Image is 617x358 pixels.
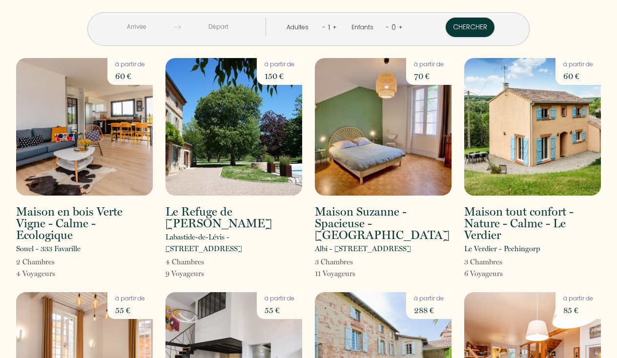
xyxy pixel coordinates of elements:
[315,256,355,268] p: 3 Chambre
[563,303,593,317] p: 85 €
[115,69,145,83] p: 60 €
[16,206,153,241] h2: Maison en bois Verte Vigne - Calme - Ecologique
[315,243,411,255] p: Albi - [STREET_ADDRESS]
[315,268,355,279] p: 11 Voyageur
[386,22,389,32] a: -
[389,20,398,35] div: 0
[52,269,55,278] span: s
[464,256,503,268] p: 3 Chambre
[464,243,540,255] p: Le Verdier - Pechingorp
[350,258,353,266] span: s
[332,22,337,32] a: +
[446,18,494,37] button: Chercher
[165,256,204,268] p: 4 Chambre
[165,58,302,196] img: rental-image
[174,23,181,31] img: guests
[265,60,294,69] p: à partir de
[16,243,81,255] p: Souel - 333 Favarille
[265,294,294,303] p: à partir de
[265,69,294,83] p: 150 €
[315,58,452,196] img: rental-image
[315,206,452,241] h2: Maison Suzanne - Spacieuse - [GEOGRAPHIC_DATA]
[464,58,601,196] img: rental-image
[464,206,601,241] h2: Maison tout confort - Nature - Calme - Le Verdier
[16,256,55,268] p: 2 Chambre
[398,22,403,32] a: +
[115,60,145,69] p: à partir de
[499,258,502,266] span: s
[352,269,355,278] span: s
[165,231,302,255] p: Labastide-de-Lévis - [STREET_ADDRESS]
[326,20,332,35] div: 1
[181,18,256,37] input: Départ
[201,269,204,278] span: s
[165,206,302,229] h2: Le Refuge de [PERSON_NAME]
[414,294,444,303] p: à partir de
[351,23,377,32] div: Enfants
[322,22,326,32] a: -
[16,268,55,279] p: 4 Voyageur
[165,268,204,279] p: 9 Voyageur
[414,60,444,69] p: à partir de
[115,294,145,303] p: à partir de
[414,69,444,83] p: 70 €
[563,60,593,69] p: à partir de
[287,23,312,32] div: Adultes
[500,269,503,278] span: s
[16,58,153,196] img: rental-image
[115,303,145,317] p: 55 €
[265,303,294,317] p: 55 €
[201,258,204,266] span: s
[563,294,593,303] p: à partir de
[414,303,444,317] p: 288 €
[563,69,593,83] p: 60 €
[99,18,174,37] input: Arrivée
[52,258,55,266] span: s
[464,268,503,279] p: 6 Voyageur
